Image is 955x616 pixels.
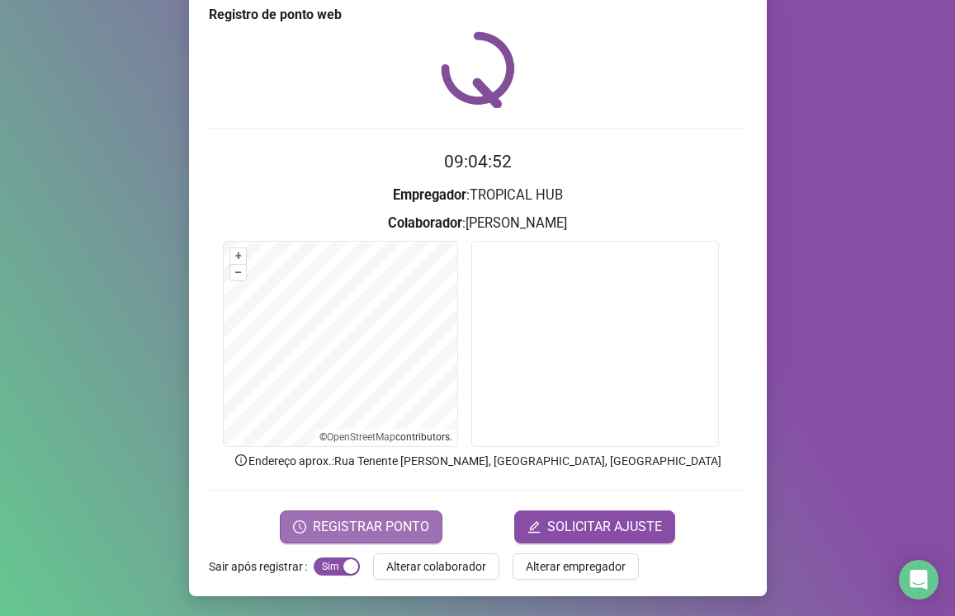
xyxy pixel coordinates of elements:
[209,452,747,470] p: Endereço aprox. : Rua Tenente [PERSON_NAME], [GEOGRAPHIC_DATA], [GEOGRAPHIC_DATA]
[293,520,306,534] span: clock-circle
[526,557,626,576] span: Alterar empregador
[230,248,246,264] button: +
[373,553,499,580] button: Alterar colaborador
[444,152,512,172] time: 09:04:52
[386,557,486,576] span: Alterar colaborador
[899,560,938,600] div: Open Intercom Messenger
[513,553,639,580] button: Alterar empregador
[388,215,462,231] strong: Colaborador
[441,31,515,108] img: QRPoint
[209,553,314,580] label: Sair após registrar
[209,185,747,206] h3: : TROPICAL HUB
[547,517,662,537] span: SOLICITAR AJUSTE
[514,510,675,543] button: editSOLICITAR AJUSTE
[319,431,452,443] li: © contributors.
[230,265,246,280] button: –
[393,187,466,203] strong: Empregador
[280,510,442,543] button: REGISTRAR PONTO
[327,431,395,443] a: OpenStreetMap
[313,517,429,537] span: REGISTRAR PONTO
[234,453,248,468] span: info-circle
[209,213,747,234] h3: : [PERSON_NAME]
[527,520,541,534] span: edit
[209,5,747,25] div: Registro de ponto web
